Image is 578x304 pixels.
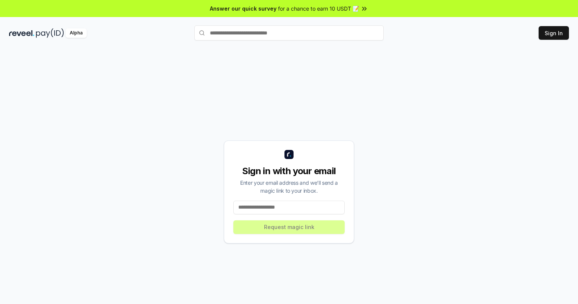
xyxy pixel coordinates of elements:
img: reveel_dark [9,28,34,38]
img: pay_id [36,28,64,38]
div: Sign in with your email [233,165,345,177]
button: Sign In [539,26,569,40]
div: Enter your email address and we’ll send a magic link to your inbox. [233,179,345,195]
span: Answer our quick survey [210,5,277,12]
span: for a chance to earn 10 USDT 📝 [278,5,359,12]
div: Alpha [66,28,87,38]
img: logo_small [284,150,294,159]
